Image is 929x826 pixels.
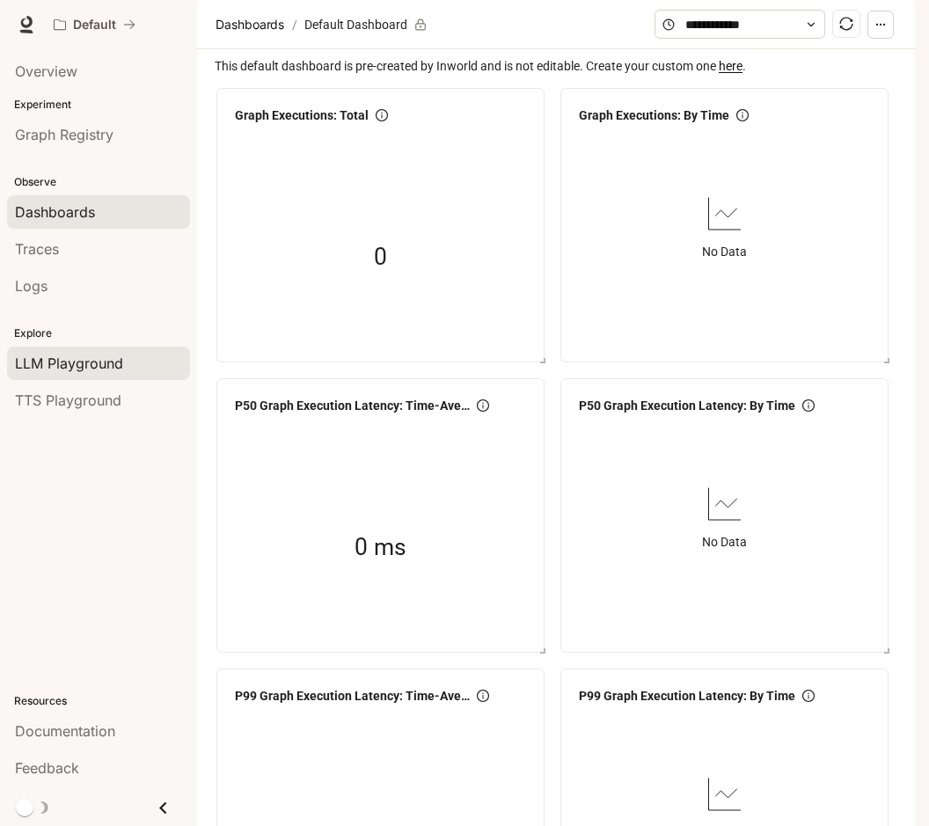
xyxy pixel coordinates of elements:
[579,686,795,705] span: P99 Graph Execution Latency: By Time
[73,18,116,33] p: Default
[355,530,406,566] span: 0 ms
[802,399,815,412] span: info-circle
[702,532,747,552] article: No Data
[702,242,747,261] article: No Data
[235,106,369,125] span: Graph Executions: Total
[374,239,387,275] span: 0
[215,56,901,76] span: This default dashboard is pre-created by Inworld and is not editable. Create your custom one .
[292,15,297,34] span: /
[216,14,284,35] span: Dashboards
[477,690,489,702] span: info-circle
[736,109,749,121] span: info-circle
[802,690,815,702] span: info-circle
[235,686,470,705] span: P99 Graph Execution Latency: Time-Averaged
[235,396,470,415] span: P50 Graph Execution Latency: Time-Averaged
[376,109,388,121] span: info-circle
[301,8,411,41] article: Default Dashboard
[46,7,143,42] button: All workspaces
[477,399,489,412] span: info-circle
[719,59,742,73] a: here
[839,17,853,31] span: sync
[211,14,289,35] button: Dashboards
[579,396,795,415] span: P50 Graph Execution Latency: By Time
[579,106,729,125] span: Graph Executions: By Time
